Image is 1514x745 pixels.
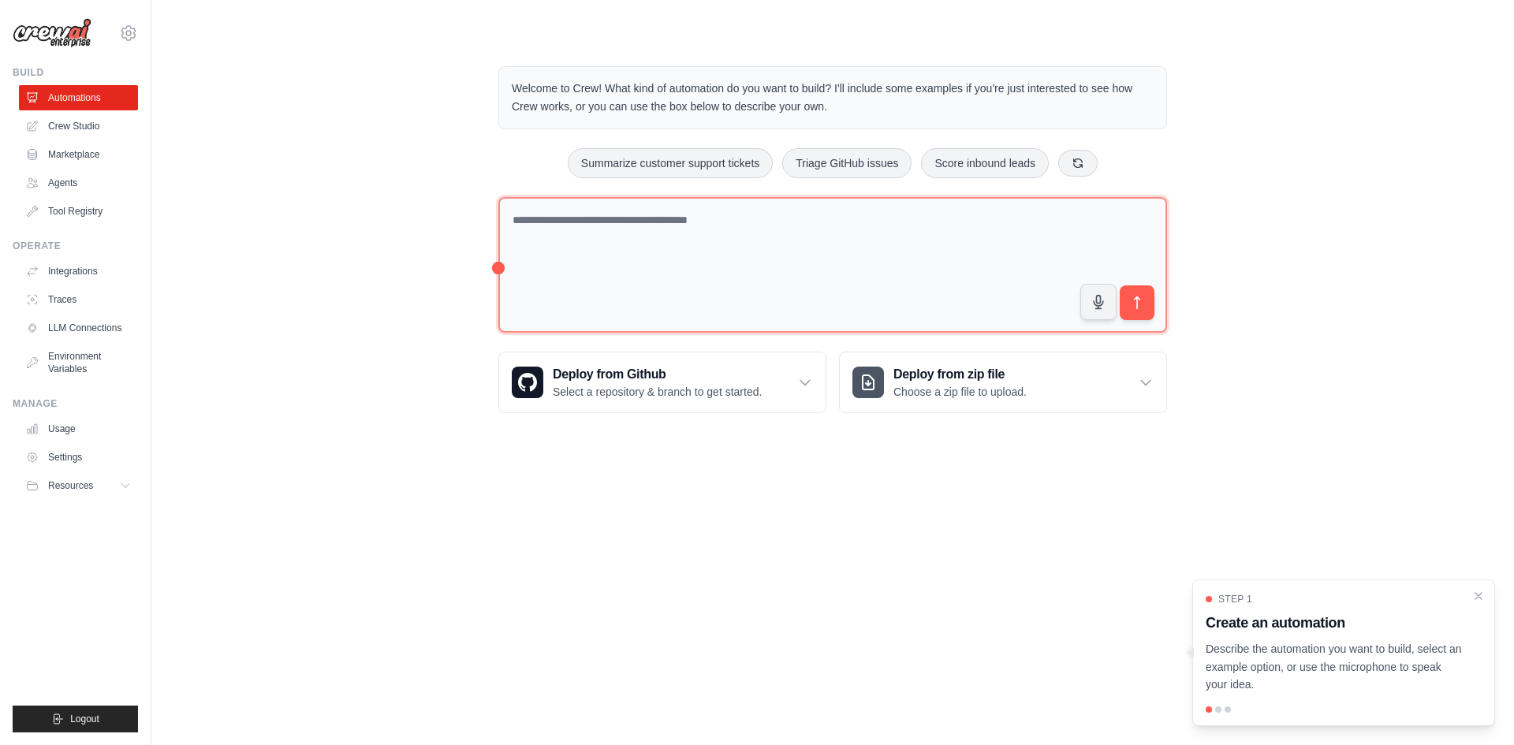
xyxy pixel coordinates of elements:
[19,416,138,441] a: Usage
[70,713,99,725] span: Logout
[48,479,93,492] span: Resources
[19,142,138,167] a: Marketplace
[13,706,138,732] button: Logout
[1472,590,1485,602] button: Close walkthrough
[13,397,138,410] div: Manage
[568,148,773,178] button: Summarize customer support tickets
[13,240,138,252] div: Operate
[19,170,138,196] a: Agents
[1218,593,1252,605] span: Step 1
[893,384,1027,400] p: Choose a zip file to upload.
[19,315,138,341] a: LLM Connections
[1435,669,1514,745] iframe: Chat Widget
[553,365,762,384] h3: Deploy from Github
[19,287,138,312] a: Traces
[19,85,138,110] a: Automations
[553,384,762,400] p: Select a repository & branch to get started.
[13,18,91,48] img: Logo
[1206,612,1463,634] h3: Create an automation
[782,148,912,178] button: Triage GitHub issues
[19,445,138,470] a: Settings
[1206,640,1463,694] p: Describe the automation you want to build, select an example option, or use the microphone to spe...
[921,148,1049,178] button: Score inbound leads
[19,473,138,498] button: Resources
[893,365,1027,384] h3: Deploy from zip file
[19,114,138,139] a: Crew Studio
[19,199,138,224] a: Tool Registry
[19,344,138,382] a: Environment Variables
[13,66,138,79] div: Build
[512,80,1154,116] p: Welcome to Crew! What kind of automation do you want to build? I'll include some examples if you'...
[19,259,138,284] a: Integrations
